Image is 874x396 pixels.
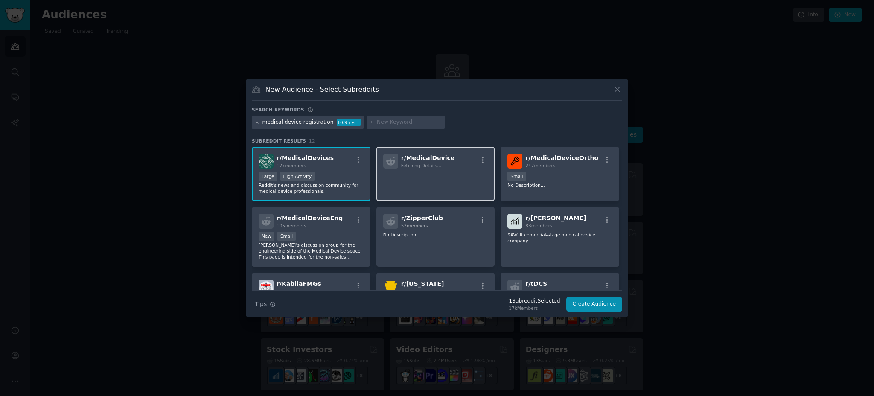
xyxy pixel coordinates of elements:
[277,215,343,221] span: r/ MedicalDeviceEng
[309,138,315,143] span: 12
[252,138,306,144] span: Subreddit Results
[277,280,321,287] span: r/ KabilaFMGs
[277,232,296,241] div: Small
[337,119,361,126] div: 10.9 / yr
[507,214,522,229] img: AVINGER
[259,172,277,181] div: Large
[509,297,560,305] div: 1 Subreddit Selected
[277,163,306,168] span: 17k members
[401,289,434,294] span: 433k members
[507,182,612,188] p: No Description...
[383,232,488,238] p: No Description...
[509,305,560,311] div: 17k Members
[507,232,612,244] p: $AVGR comercial-stage medical device company
[566,297,623,312] button: Create Audience
[280,172,315,181] div: High Activity
[507,154,522,169] img: MedicalDeviceOrtho
[277,223,306,228] span: 105 members
[259,280,274,294] img: KabilaFMGs
[259,182,364,194] p: Reddit's news and discussion community for medical device professionals.
[252,107,304,113] h3: Search keywords
[265,85,379,94] h3: New Audience - Select Subreddits
[401,223,428,228] span: 53 members
[525,163,555,168] span: 247 members
[401,215,443,221] span: r/ ZipperClub
[401,163,441,168] span: Fetching Details...
[259,242,364,260] p: [PERSON_NAME]’s discussion group for the engineering side of the Medical Device space. This page ...
[401,280,444,287] span: r/ [US_STATE]
[525,223,552,228] span: 83 members
[525,215,586,221] span: r/ [PERSON_NAME]
[259,154,274,169] img: MedicalDevices
[525,289,555,294] span: 19k members
[262,119,334,126] div: medical device registration
[252,297,279,312] button: Tips
[525,280,547,287] span: r/ tDCS
[259,232,274,241] div: New
[383,280,398,294] img: Pennsylvania
[525,154,598,161] span: r/ MedicalDeviceOrtho
[277,289,303,294] span: 76 members
[507,172,526,181] div: Small
[401,154,455,161] span: r/ MedicalDevice
[377,119,442,126] input: New Keyword
[277,154,334,161] span: r/ MedicalDevices
[255,300,267,309] span: Tips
